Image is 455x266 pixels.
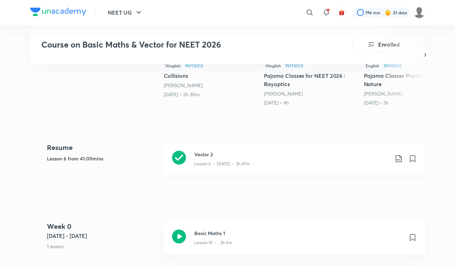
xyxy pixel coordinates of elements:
div: 30th May • 4h [264,99,358,106]
div: Hinglish [164,62,182,69]
div: Anupam Upadhayay [264,90,358,97]
div: Hinglish [264,62,283,69]
h5: Pajama Classes for NEET 2026 : Rayoptics [264,72,358,88]
a: Vector 2Lesson 6 • [DATE] • 2h 47m [164,142,425,184]
img: Disha C [413,7,425,18]
h3: Basic Maths 1 [194,230,403,237]
h4: Resume [47,142,158,153]
div: Physics [185,64,203,68]
a: [PERSON_NAME] [264,90,303,97]
p: 1 lesson [47,243,158,250]
button: NEET UG [104,6,147,19]
a: [PERSON_NAME] [164,82,203,89]
img: avatar [339,9,345,16]
a: Basic Maths 1Lesson 10 • 2h 6m [164,221,425,263]
p: Lesson 10 • 2h 6m [194,240,232,246]
div: Anupam Upadhayay [164,82,258,89]
h4: Week 0 [47,221,158,232]
h5: Lesson 6 from 41:00mins [47,155,158,162]
div: 6th Apr • 2h 30m [164,91,258,98]
p: Lesson 6 • [DATE] • 2h 47m [194,161,250,167]
a: [PERSON_NAME] [364,90,403,97]
h3: Vector 2 [194,151,389,158]
h3: Course on Basic Maths & Vector for NEET 2026 [41,40,314,50]
img: Company Logo [30,8,86,16]
h5: Collisions [164,72,258,80]
img: streak [384,9,391,16]
div: Physics [285,64,303,68]
h5: [DATE] - [DATE] [47,232,158,240]
a: Company Logo [30,8,86,18]
div: English [364,62,381,69]
button: Enrolled [353,36,414,53]
button: avatar [336,7,347,18]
